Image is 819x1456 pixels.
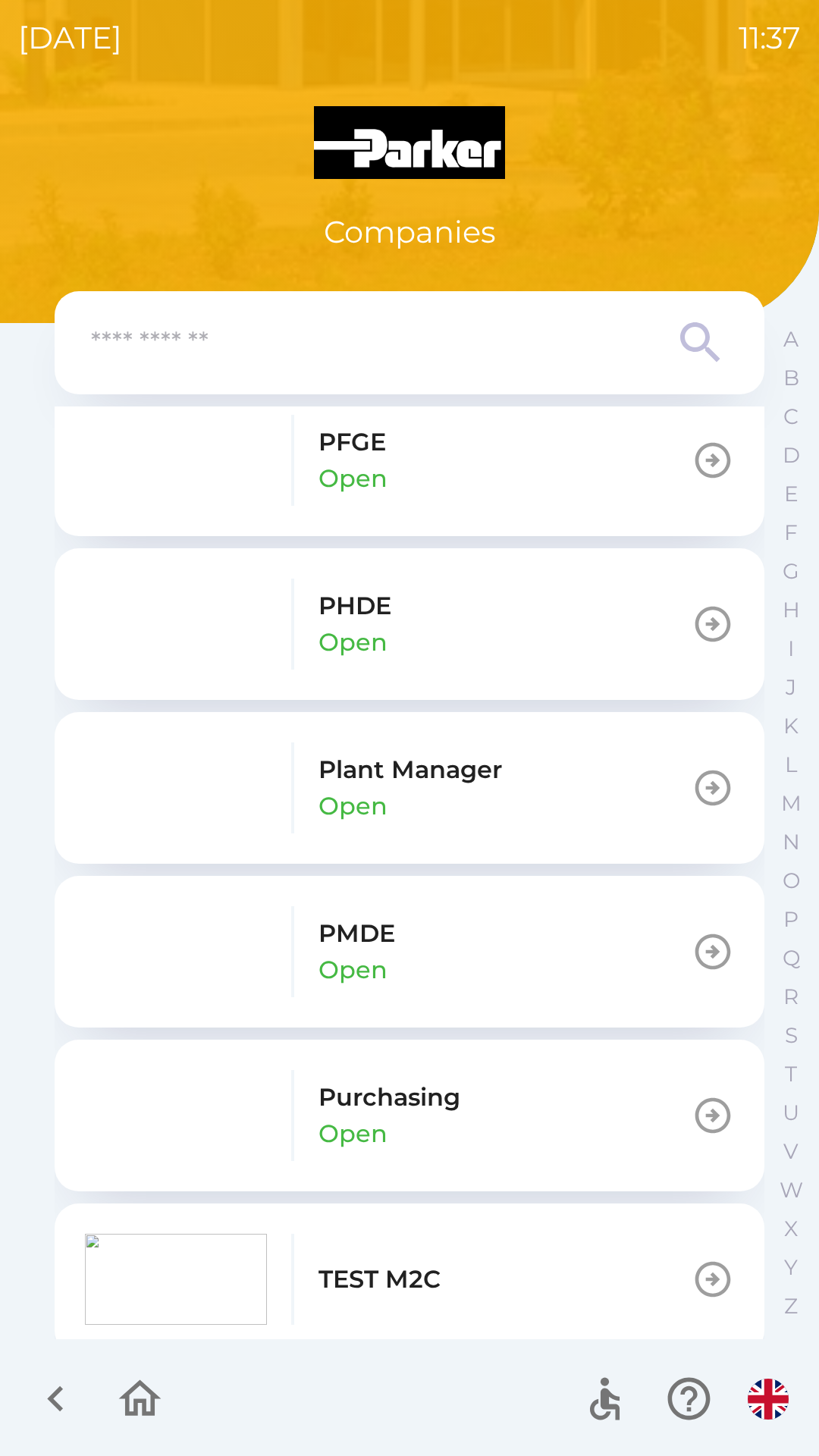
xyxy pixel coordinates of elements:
[784,1216,798,1242] p: X
[783,558,799,585] p: G
[784,1254,798,1281] p: Y
[785,1022,798,1049] p: S
[748,1379,789,1420] img: en flag
[772,397,810,436] button: C
[772,668,810,707] button: J
[772,1132,810,1171] button: V
[783,365,799,391] p: B
[55,384,764,536] button: PFGEOpen
[318,788,388,824] p: Open
[85,1070,267,1161] img: 78249e74-3913-4bf2-a1a0-bcfcff2a4706.png
[772,475,810,513] button: E
[772,1016,810,1055] button: S
[772,320,810,359] button: A
[318,915,395,952] p: PMDE
[783,829,800,855] p: N
[783,597,800,623] p: H
[772,861,810,900] button: O
[318,752,502,788] p: Plant Manager
[783,945,800,971] p: Q
[85,579,267,670] img: be9d83a9-3fd1-46a7-991e-969b3a8b5e1e.png
[55,1040,764,1191] button: PurchasingOpen
[772,552,810,591] button: G
[788,635,794,662] p: I
[772,939,810,977] button: Q
[783,403,799,430] p: C
[318,624,388,661] p: Open
[85,415,267,506] img: 4b15836d-aee9-42cf-a1a5-ceb2f4fd0644.png
[85,1234,267,1325] img: a1f091c4-3e65-49ec-84ea-3ce3d77ec832.png
[772,823,810,861] button: N
[783,906,799,933] p: P
[772,1171,810,1210] button: W
[785,1061,797,1087] p: T
[783,868,800,894] p: O
[55,548,764,700] button: PHDEOpen
[772,591,810,629] button: H
[772,1210,810,1248] button: X
[324,209,496,255] p: Companies
[784,481,799,507] p: E
[85,742,267,833] img: 99826838-25fb-465d-a3f6-a30aa28bbca4.png
[781,790,802,817] p: M
[318,1079,460,1116] p: Purchasing
[318,952,388,988] p: Open
[772,513,810,552] button: F
[772,359,810,397] button: B
[783,984,799,1010] p: R
[55,106,764,179] img: Logo
[318,460,388,497] p: Open
[85,906,267,997] img: 91a00931-9560-43b6-ac5c-0585ea801c2c.png
[772,707,810,745] button: K
[786,674,796,701] p: J
[18,15,122,61] p: [DATE]
[772,436,810,475] button: D
[772,1094,810,1132] button: U
[780,1177,803,1203] p: W
[318,1261,441,1298] p: TEST M2C
[784,1293,798,1319] p: Z
[772,629,810,668] button: I
[783,1138,799,1165] p: V
[772,745,810,784] button: L
[772,977,810,1016] button: R
[785,752,797,778] p: L
[772,900,810,939] button: P
[772,1287,810,1326] button: Z
[318,424,386,460] p: PFGE
[783,1100,799,1126] p: U
[772,1055,810,1094] button: T
[318,588,391,624] p: PHDE
[772,1248,810,1287] button: Y
[783,442,800,469] p: D
[55,712,764,864] button: Plant ManagerOpen
[772,784,810,823] button: M
[783,713,799,739] p: K
[739,15,801,61] p: 11:37
[784,519,798,546] p: F
[318,1116,388,1152] p: Open
[55,1203,764,1355] button: TEST M2C
[55,876,764,1028] button: PMDEOpen
[783,326,799,353] p: A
